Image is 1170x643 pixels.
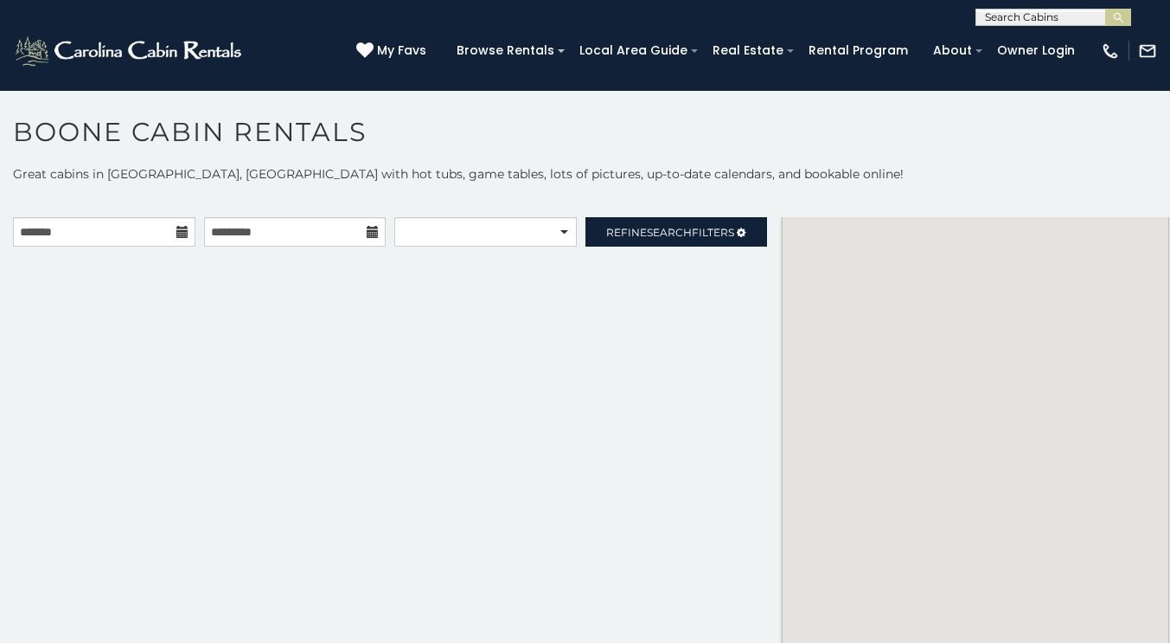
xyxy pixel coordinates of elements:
[356,42,431,61] a: My Favs
[647,226,692,239] span: Search
[704,37,792,64] a: Real Estate
[1138,42,1157,61] img: mail-regular-white.png
[924,37,981,64] a: About
[13,34,246,68] img: White-1-2.png
[606,226,734,239] span: Refine Filters
[377,42,426,60] span: My Favs
[571,37,696,64] a: Local Area Guide
[1101,42,1120,61] img: phone-regular-white.png
[448,37,563,64] a: Browse Rentals
[585,217,768,247] a: RefineSearchFilters
[988,37,1084,64] a: Owner Login
[800,37,917,64] a: Rental Program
